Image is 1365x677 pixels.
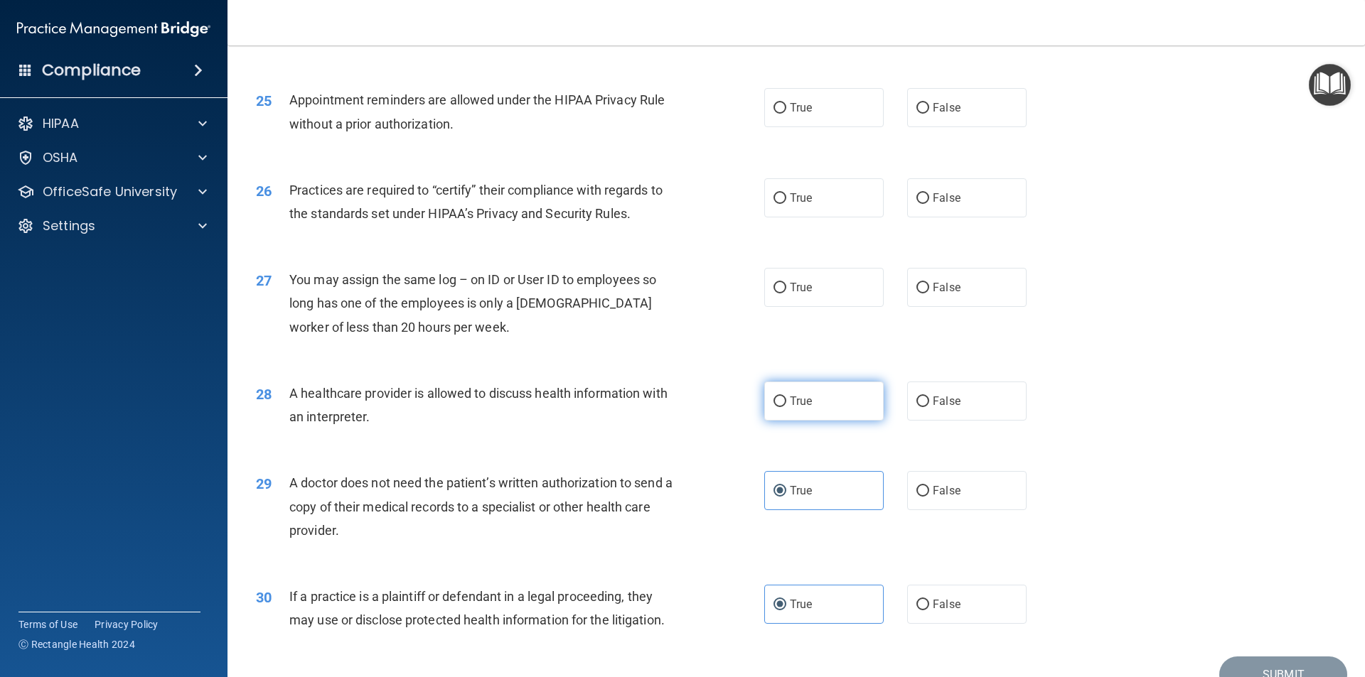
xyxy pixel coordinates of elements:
input: False [916,283,929,293]
span: True [790,597,812,611]
span: False [933,597,960,611]
span: True [790,281,812,294]
span: 28 [256,386,272,403]
p: HIPAA [43,115,79,132]
span: True [790,484,812,497]
a: Settings [17,217,207,234]
span: True [790,101,812,114]
button: Open Resource Center [1309,64,1351,106]
span: Practices are required to “certify” their compliance with regards to the standards set under HIPA... [289,183,663,221]
span: False [933,484,960,497]
a: HIPAA [17,115,207,132]
input: False [916,193,929,204]
a: OSHA [17,149,207,166]
input: True [773,103,786,114]
span: 29 [256,475,272,492]
span: 25 [256,92,272,109]
span: True [790,394,812,408]
h4: Compliance [42,60,141,80]
span: Appointment reminders are allowed under the HIPAA Privacy Rule without a prior authorization. [289,92,665,131]
input: True [773,486,786,497]
span: A healthcare provider is allowed to discuss health information with an interpreter. [289,386,668,424]
p: Settings [43,217,95,234]
span: A doctor does not need the patient’s written authorization to send a copy of their medical record... [289,475,673,537]
span: Ⓒ Rectangle Health 2024 [18,637,135,651]
input: True [773,396,786,407]
a: OfficeSafe University [17,183,207,200]
input: True [773,600,786,610]
p: OfficeSafe University [43,183,177,200]
span: 27 [256,272,272,289]
input: False [916,103,929,114]
span: If a practice is a plaintiff or defendant in a legal proceeding, they may use or disclose protect... [289,589,665,627]
input: True [773,193,786,204]
span: 30 [256,589,272,606]
span: False [933,394,960,408]
a: Privacy Policy [95,617,159,632]
p: OSHA [43,149,78,166]
img: PMB logo [17,15,210,43]
span: False [933,281,960,294]
a: Terms of Use [18,617,77,632]
iframe: Drift Widget Chat Controller [1294,579,1348,633]
span: 26 [256,183,272,200]
input: False [916,600,929,610]
span: False [933,191,960,205]
input: False [916,396,929,407]
span: You may assign the same log – on ID or User ID to employees so long has one of the employees is o... [289,272,656,334]
span: False [933,101,960,114]
span: True [790,191,812,205]
input: True [773,283,786,293]
input: False [916,486,929,497]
